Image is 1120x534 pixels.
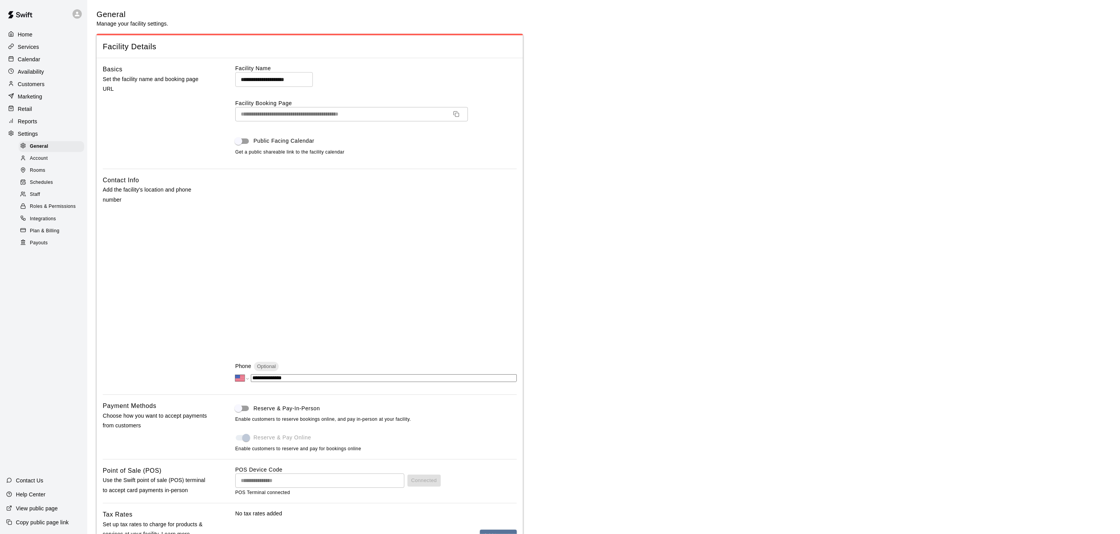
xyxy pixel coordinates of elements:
[30,167,45,175] span: Rooms
[19,214,84,225] div: Integrations
[6,41,81,53] a: Services
[16,491,45,498] p: Help Center
[6,29,81,40] a: Home
[30,215,56,223] span: Integrations
[30,191,40,199] span: Staff
[6,91,81,102] a: Marketing
[235,510,517,517] p: No tax rates added
[16,518,69,526] p: Copy public page link
[19,238,84,249] div: Payouts
[6,78,81,90] a: Customers
[19,140,87,152] a: General
[19,237,87,249] a: Payouts
[18,43,39,51] p: Services
[6,128,81,140] a: Settings
[254,363,279,369] span: Optional
[19,141,84,152] div: General
[235,64,517,72] label: Facility Name
[103,64,123,74] h6: Basics
[30,155,48,162] span: Account
[19,189,87,201] a: Staff
[18,31,33,38] p: Home
[30,203,76,211] span: Roles & Permissions
[235,149,345,156] span: Get a public shareable link to the facility calendar
[6,116,81,127] a: Reports
[235,362,251,370] p: Phone
[19,152,87,164] a: Account
[235,416,517,423] span: Enable customers to reserve bookings online, and pay in-person at your facility.
[254,137,314,145] span: Public Facing Calendar
[97,20,168,28] p: Manage your facility settings.
[30,143,48,150] span: General
[19,177,87,189] a: Schedules
[18,80,45,88] p: Customers
[97,9,168,20] h5: General
[6,54,81,65] a: Calendar
[234,174,518,351] iframe: Secure address input frame
[19,226,84,237] div: Plan & Billing
[103,510,133,520] h6: Tax Rates
[103,401,157,411] h6: Payment Methods
[19,177,84,188] div: Schedules
[16,505,58,512] p: View public page
[19,225,87,237] a: Plan & Billing
[19,201,87,213] a: Roles & Permissions
[30,239,48,247] span: Payouts
[19,165,87,177] a: Rooms
[103,41,517,52] span: Facility Details
[19,189,84,200] div: Staff
[18,118,37,125] p: Reports
[235,99,517,107] label: Facility Booking Page
[18,93,42,100] p: Marketing
[235,490,290,495] span: POS Terminal connected
[16,477,43,484] p: Contact Us
[103,466,162,476] h6: Point of Sale (POS)
[6,103,81,115] a: Retail
[103,411,211,430] p: Choose how you want to accept payments from customers
[18,105,32,113] p: Retail
[6,66,81,78] a: Availability
[254,434,311,442] span: Reserve & Pay Online
[18,55,40,63] p: Calendar
[18,68,44,76] p: Availability
[103,475,211,495] p: Use the Swift point of sale (POS) terminal to accept card payments in-person
[19,213,87,225] a: Integrations
[235,446,361,451] span: Enable customers to reserve and pay for bookings online
[450,108,462,120] button: Copy URL
[19,165,84,176] div: Rooms
[103,175,139,185] h6: Contact Info
[103,185,211,204] p: Add the facility's location and phone number
[19,201,84,212] div: Roles & Permissions
[30,179,53,187] span: Schedules
[103,74,211,94] p: Set the facility name and booking page URL
[254,404,320,413] span: Reserve & Pay-In-Person
[235,467,283,473] label: POS Device Code
[19,153,84,164] div: Account
[18,130,38,138] p: Settings
[30,227,59,235] span: Plan & Billing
